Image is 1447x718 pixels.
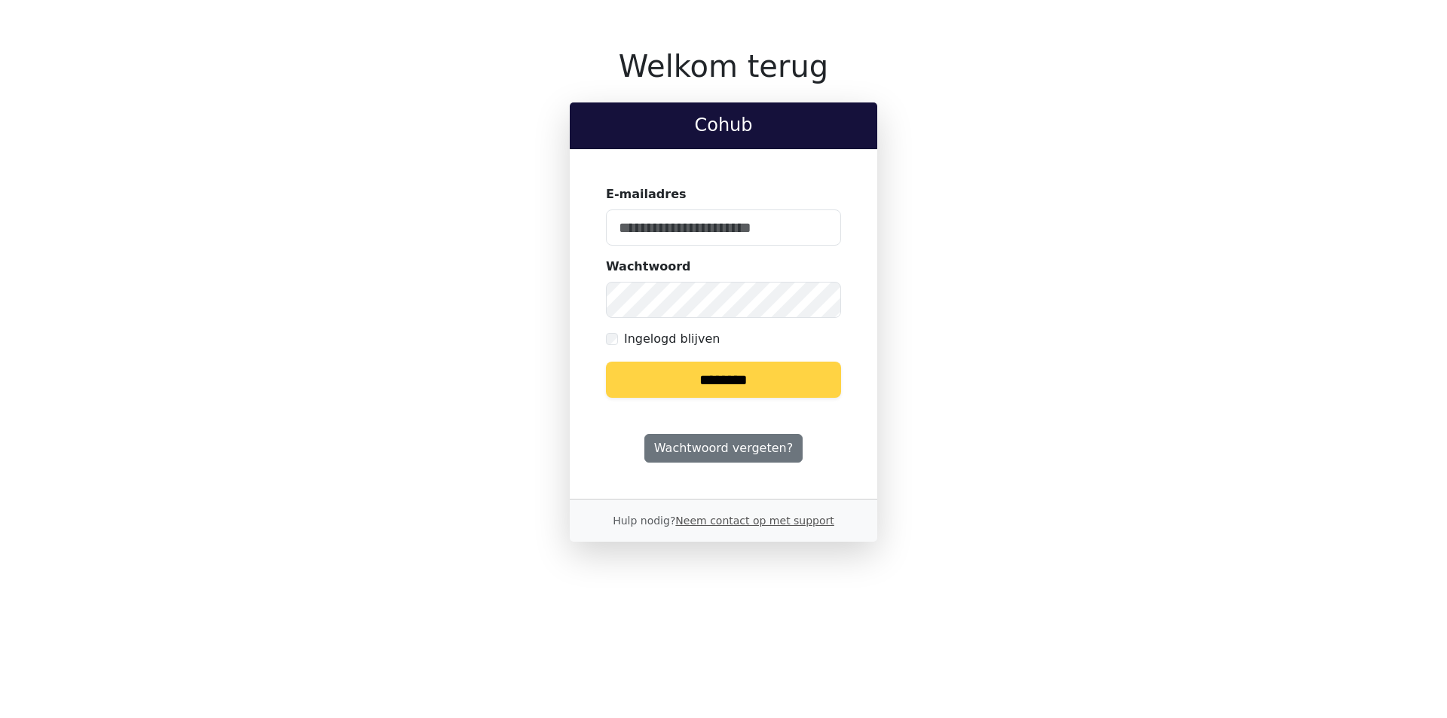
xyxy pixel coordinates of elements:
[613,515,834,527] small: Hulp nodig?
[606,185,687,203] label: E-mailadres
[675,515,834,527] a: Neem contact op met support
[606,258,691,276] label: Wachtwoord
[582,115,865,136] h2: Cohub
[570,48,877,84] h1: Welkom terug
[644,434,803,463] a: Wachtwoord vergeten?
[624,330,720,348] label: Ingelogd blijven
